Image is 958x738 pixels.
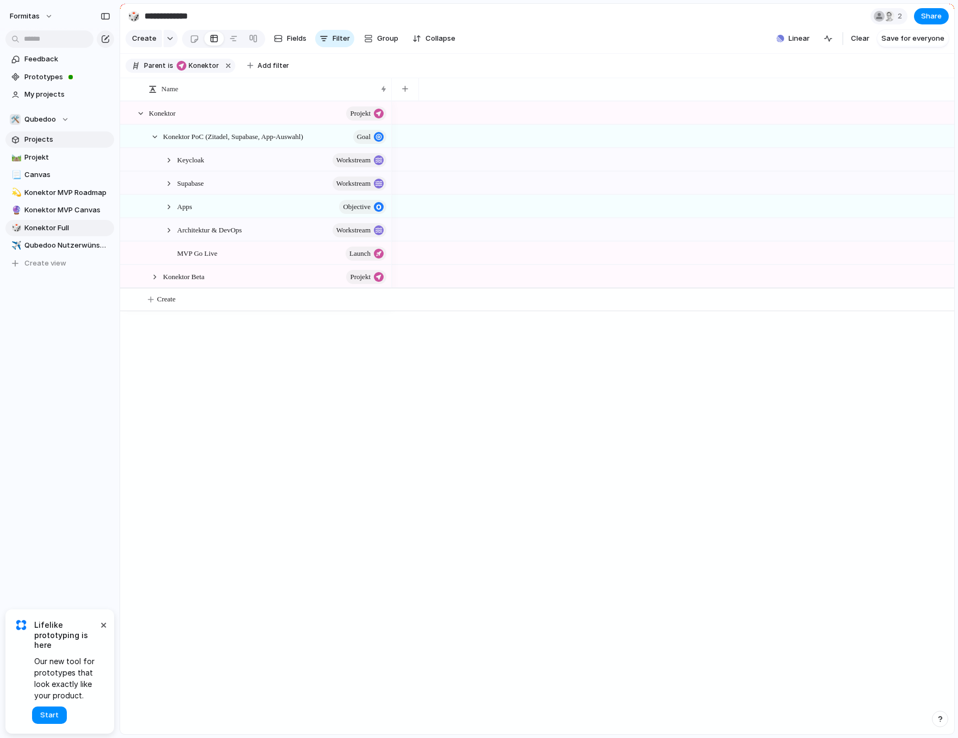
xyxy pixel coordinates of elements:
span: Create [157,294,176,305]
span: Qubedoo Nutzerwünsche [24,240,110,251]
button: workstream [333,153,386,167]
span: Group [377,33,398,44]
a: Projects [5,131,114,148]
a: My projects [5,86,114,103]
span: MVP Go Live [177,247,217,259]
span: Clear [851,33,869,44]
button: 📃 [10,169,21,180]
button: Projekt [346,106,386,121]
button: workstream [333,223,386,237]
button: 🎲 [125,8,142,25]
span: Create view [24,258,66,269]
span: Konektor [177,61,219,71]
span: Architektur & DevOps [177,223,242,236]
span: goal [357,129,371,144]
span: Konektor Beta [163,270,204,282]
span: Konektor PoC (Zitadel, Supabase, App-Auswahl) [163,130,303,142]
button: 🛤️ [10,152,21,163]
button: objective [339,200,386,214]
span: Create [132,33,156,44]
button: is [166,60,176,72]
a: 🛤️Projekt [5,149,114,166]
span: launch [349,246,371,261]
span: Start [40,710,59,721]
button: Collapse [408,30,460,47]
span: Our new tool for prototypes that look exactly like your product. [34,655,98,701]
span: 2 [898,11,905,22]
button: 🎲 [10,223,21,234]
span: Konektor [149,106,176,119]
span: is [168,61,173,71]
span: workstream [336,176,371,191]
button: Save for everyone [877,30,949,47]
span: Fields [287,33,306,44]
span: My projects [24,89,110,100]
span: Add filter [258,61,289,71]
div: 🎲 [128,9,140,23]
button: Projekt [346,270,386,284]
span: Konektor MVP Canvas [24,205,110,216]
span: Collapse [425,33,455,44]
div: ✈️ [11,239,19,252]
span: Share [921,11,942,22]
a: 🔮Konektor MVP Canvas [5,202,114,218]
span: Konektor [189,61,219,71]
button: Formitas [5,8,59,25]
div: 💫 [11,186,19,199]
span: Supabase [177,176,204,189]
button: Konektor [174,60,221,72]
span: Lifelike prototyping is here [34,620,98,650]
span: Qubedoo [24,114,56,125]
span: Linear [788,33,810,44]
span: Parent [144,61,166,71]
span: Projekt [350,106,371,121]
a: Prototypes [5,69,114,85]
span: Filter [333,33,350,44]
span: Projekt [350,269,371,285]
span: Projects [24,134,110,145]
button: Group [359,30,404,47]
button: 🛠️Qubedoo [5,111,114,128]
button: 💫 [10,187,21,198]
a: ✈️Qubedoo Nutzerwünsche [5,237,114,254]
button: Create [126,30,162,47]
a: 💫Konektor MVP Roadmap [5,185,114,201]
span: Save for everyone [881,33,944,44]
span: Konektor MVP Roadmap [24,187,110,198]
span: objective [343,199,371,215]
span: Formitas [10,11,40,22]
span: workstream [336,223,371,238]
span: Projekt [24,152,110,163]
button: Fields [270,30,311,47]
button: Linear [772,30,814,47]
span: Keycloak [177,153,204,166]
button: Start [32,707,67,724]
button: Clear [847,30,874,47]
a: 🎲Konektor Full [5,220,114,236]
div: 🔮 [11,204,19,217]
span: Apps [177,200,192,212]
div: 🎲 [11,222,19,234]
span: Prototypes [24,72,110,83]
button: goal [353,130,386,144]
button: Create view [5,255,114,272]
button: Share [914,8,949,24]
div: 📃 [11,169,19,181]
button: workstream [333,176,386,191]
span: Name [161,84,178,94]
button: 🔮 [10,205,21,216]
span: Konektor Full [24,223,110,234]
a: 📃Canvas [5,167,114,183]
span: Canvas [24,169,110,180]
button: Filter [315,30,354,47]
div: 🛤️ [11,151,19,163]
div: 🛠️ [10,114,21,125]
button: Dismiss [97,618,110,631]
span: workstream [336,153,371,168]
